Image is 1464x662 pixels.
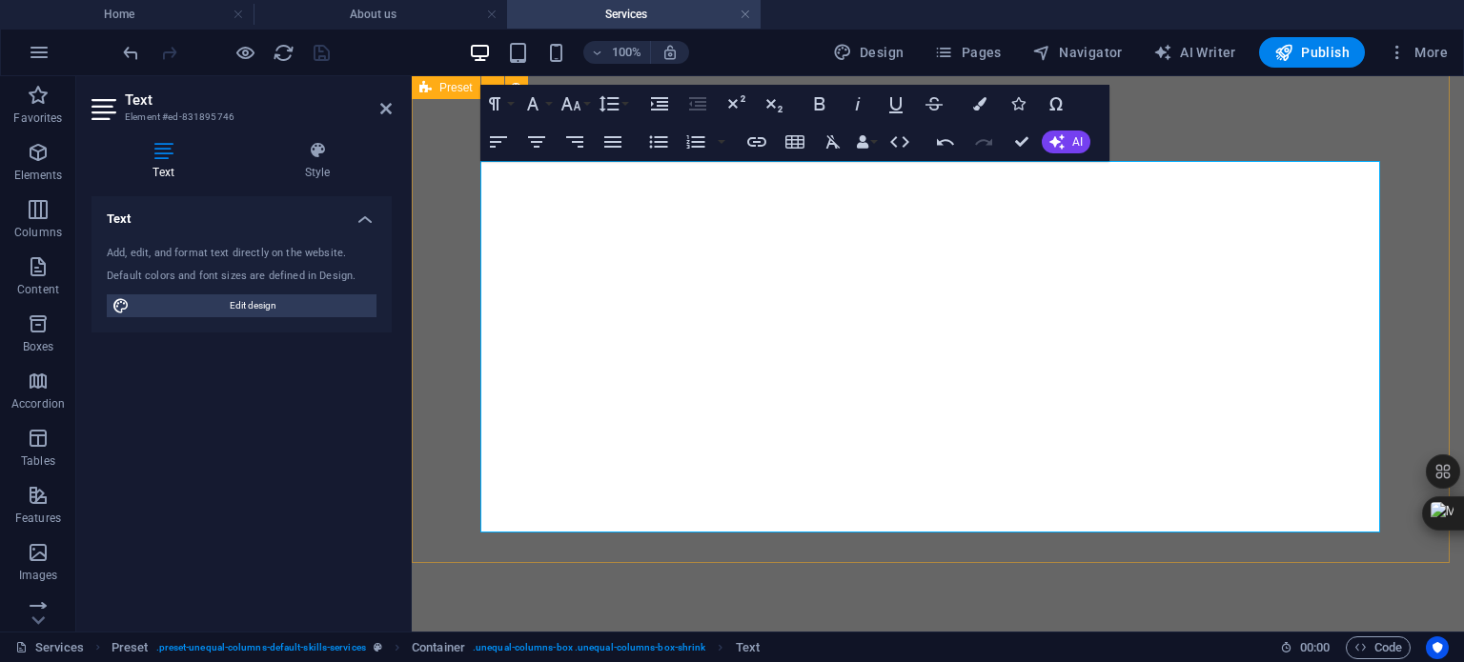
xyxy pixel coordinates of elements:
h6: Session time [1280,636,1331,659]
button: Strikethrough [916,85,952,123]
button: Data Bindings [853,123,880,161]
button: Decrease Indent [680,85,716,123]
button: Align Justify [595,123,631,161]
p: Images [19,568,58,583]
button: Paragraph Format [480,85,517,123]
button: Font Family [518,85,555,123]
button: Bold (Ctrl+B) [802,85,838,123]
button: reload [272,41,295,64]
h2: Text [125,91,392,109]
button: Publish [1259,37,1365,68]
button: Ordered List [678,123,714,161]
i: This element is a customizable preset [374,642,382,652]
button: Pages [926,37,1008,68]
span: Click to select. Double-click to edit [112,636,149,659]
span: Click to select. Double-click to edit [412,636,465,659]
button: Insert Link [739,123,775,161]
button: AI [1042,130,1090,153]
a: Click to cancel selection. Double-click to open Pages [15,636,84,659]
nav: breadcrumb [112,636,760,659]
button: undo [119,41,142,64]
i: Undo: Change text (Ctrl+Z) [120,42,142,64]
span: Preset [439,82,473,93]
div: Add, edit, and format text directly on the website. [107,246,376,262]
button: Undo (Ctrl+Z) [927,123,964,161]
button: Clear Formatting [815,123,851,161]
p: Elements [14,168,63,183]
button: Superscript [718,85,754,123]
div: Default colors and font sizes are defined in Design. [107,269,376,285]
h4: About us [254,4,507,25]
button: Redo (Ctrl+Shift+Z) [966,123,1002,161]
p: Columns [14,225,62,240]
span: Pages [934,43,1001,62]
button: Code [1346,636,1411,659]
button: Align Left [480,123,517,161]
button: Design [825,37,912,68]
span: Publish [1274,43,1350,62]
button: Icons [1000,85,1036,123]
button: Ordered List [714,123,729,161]
button: Increase Indent [641,85,678,123]
p: Content [17,282,59,297]
button: Align Center [518,123,555,161]
i: Reload page [273,42,295,64]
div: Design (Ctrl+Alt+Y) [825,37,912,68]
button: More [1380,37,1455,68]
span: More [1388,43,1448,62]
button: Navigator [1025,37,1130,68]
button: AI Writer [1146,37,1244,68]
p: Favorites [13,110,62,126]
button: Edit design [107,294,376,317]
span: Code [1354,636,1402,659]
button: Subscript [756,85,792,123]
span: Design [833,43,905,62]
p: Features [15,511,61,526]
h4: Text [91,196,392,231]
span: Navigator [1032,43,1123,62]
h4: Text [91,141,243,181]
button: Italic (Ctrl+I) [840,85,876,123]
h3: Element #ed-831895746 [125,109,354,126]
span: AI Writer [1153,43,1236,62]
span: : [1313,640,1316,654]
button: Colors [962,85,998,123]
p: Accordion [11,396,65,411]
button: Line Height [595,85,631,123]
span: . unequal-columns-box .unequal-columns-box-shrink [473,636,705,659]
button: Special Characters [1038,85,1074,123]
button: Font Size [557,85,593,123]
i: On resize automatically adjust zoom level to fit chosen device. [661,44,679,61]
span: Edit design [135,294,371,317]
h6: 100% [612,41,642,64]
button: Insert Table [777,123,813,161]
h4: Style [243,141,392,181]
button: Align Right [557,123,593,161]
button: Click here to leave preview mode and continue editing [234,41,256,64]
span: AI [1072,136,1083,148]
button: Usercentrics [1426,636,1449,659]
span: . preset-unequal-columns-default-skills-services [156,636,366,659]
button: Underline (Ctrl+U) [878,85,914,123]
button: Confirm (Ctrl+⏎) [1004,123,1040,161]
p: Boxes [23,339,54,354]
p: Tables [21,453,55,469]
span: Click to select. Double-click to edit [736,636,760,659]
span: 00 00 [1300,636,1330,659]
h4: Services [507,4,761,25]
button: HTML [882,123,918,161]
button: 100% [583,41,651,64]
button: Unordered List [640,123,677,161]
